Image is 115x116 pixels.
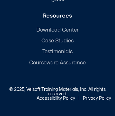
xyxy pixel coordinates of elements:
span: Testimonials [42,49,73,55]
a: Testimonials [29,49,86,55]
a: Courseware Assurance [29,60,86,66]
p: © 2025, Velsoft Training Materials, Inc. All rights reserved. [4,87,111,96]
span: Download Center [36,27,79,33]
p: | [78,96,80,101]
a: Download Center [29,27,86,33]
a: Accessibility Policy [37,96,75,100]
span: Case Studies [41,38,74,44]
h3: Resources [43,12,72,19]
a: Privacy Policy [83,96,111,100]
a: Case Studies [29,38,86,44]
